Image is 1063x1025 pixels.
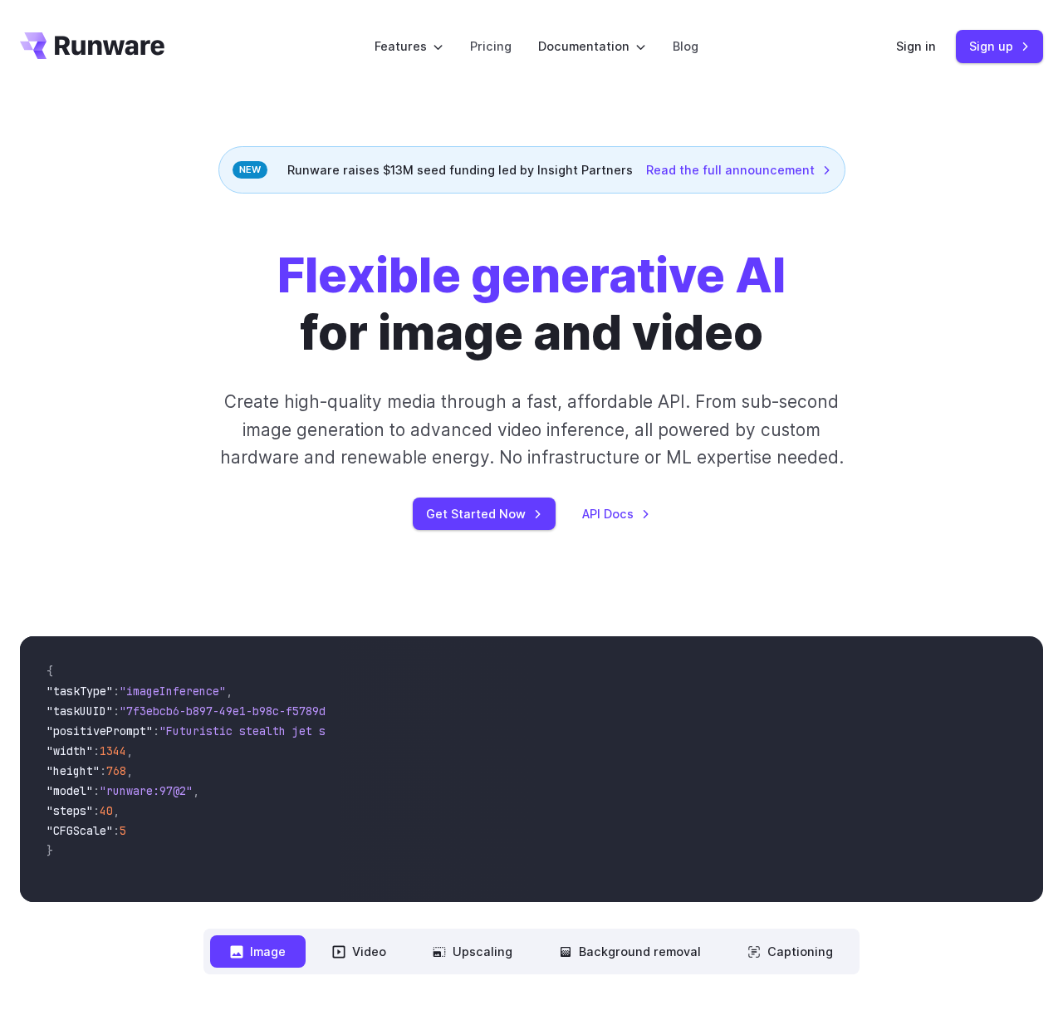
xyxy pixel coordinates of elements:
button: Upscaling [413,935,532,968]
span: } [47,843,53,858]
span: "positivePrompt" [47,723,153,738]
span: , [126,763,133,778]
a: API Docs [582,504,650,523]
span: 40 [100,803,113,818]
button: Video [312,935,406,968]
p: Create high-quality media through a fast, affordable API. From sub-second image generation to adv... [204,388,859,471]
a: Get Started Now [413,498,556,530]
strong: Flexible generative AI [277,246,786,304]
span: , [226,684,233,699]
span: "width" [47,743,93,758]
a: Blog [673,37,698,56]
span: { [47,664,53,679]
span: , [193,783,199,798]
a: Sign up [956,30,1043,62]
span: "height" [47,763,100,778]
div: Runware raises $13M seed funding led by Insight Partners [218,146,845,194]
a: Read the full announcement [646,160,831,179]
label: Features [375,37,443,56]
span: "Futuristic stealth jet streaking through a neon-lit cityscape with glowing purple exhaust" [159,723,764,738]
button: Image [210,935,306,968]
h1: for image and video [277,247,786,361]
span: , [126,743,133,758]
span: , [113,803,120,818]
span: : [93,743,100,758]
span: "runware:97@2" [100,783,193,798]
a: Pricing [470,37,512,56]
span: "7f3ebcb6-b897-49e1-b98c-f5789d2d40d7" [120,704,372,718]
span: 1344 [100,743,126,758]
span: "CFGScale" [47,823,113,838]
label: Documentation [538,37,646,56]
span: "taskUUID" [47,704,113,718]
span: "steps" [47,803,93,818]
span: : [153,723,159,738]
span: "imageInference" [120,684,226,699]
span: : [113,823,120,838]
a: Sign in [896,37,936,56]
button: Background removal [539,935,721,968]
span: "taskType" [47,684,113,699]
span: : [100,763,106,778]
span: : [113,684,120,699]
span: 5 [120,823,126,838]
span: : [93,783,100,798]
a: Go to / [20,32,164,59]
span: 768 [106,763,126,778]
span: : [93,803,100,818]
span: : [113,704,120,718]
span: "model" [47,783,93,798]
button: Captioning [727,935,853,968]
